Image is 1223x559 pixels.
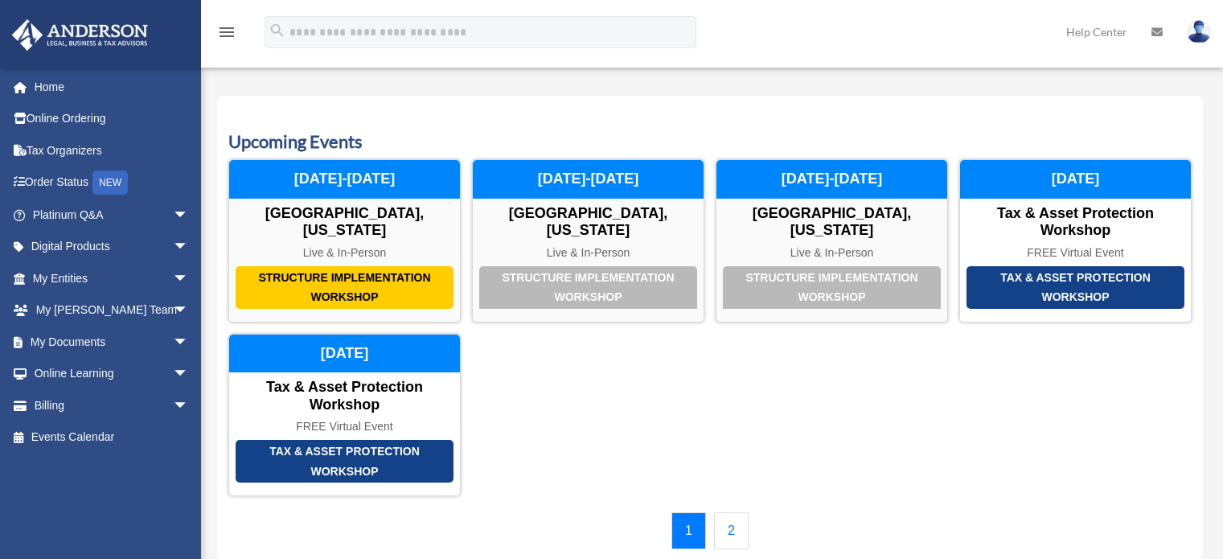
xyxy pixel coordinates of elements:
[217,28,236,42] a: menu
[173,326,205,359] span: arrow_drop_down
[479,266,697,309] div: Structure Implementation Workshop
[11,166,213,199] a: Order StatusNEW
[173,199,205,232] span: arrow_drop_down
[228,129,1192,154] h3: Upcoming Events
[716,205,947,240] div: [GEOGRAPHIC_DATA], [US_STATE]
[11,389,213,421] a: Billingarrow_drop_down
[269,22,286,39] i: search
[11,326,213,358] a: My Documentsarrow_drop_down
[173,231,205,264] span: arrow_drop_down
[472,159,704,322] a: Structure Implementation Workshop [GEOGRAPHIC_DATA], [US_STATE] Live & In-Person [DATE]-[DATE]
[11,103,213,135] a: Online Ordering
[473,205,704,240] div: [GEOGRAPHIC_DATA], [US_STATE]
[11,199,213,231] a: Platinum Q&Aarrow_drop_down
[959,159,1192,322] a: Tax & Asset Protection Workshop Tax & Asset Protection Workshop FREE Virtual Event [DATE]
[960,205,1191,240] div: Tax & Asset Protection Workshop
[1187,20,1211,43] img: User Pic
[966,266,1184,309] div: Tax & Asset Protection Workshop
[671,512,706,549] a: 1
[716,246,947,260] div: Live & In-Person
[960,160,1191,199] div: [DATE]
[229,420,460,434] div: FREE Virtual Event
[173,294,205,327] span: arrow_drop_down
[716,160,947,199] div: [DATE]-[DATE]
[714,512,749,549] a: 2
[173,358,205,391] span: arrow_drop_down
[173,389,205,422] span: arrow_drop_down
[960,246,1191,260] div: FREE Virtual Event
[7,19,153,51] img: Anderson Advisors Platinum Portal
[228,159,461,322] a: Structure Implementation Workshop [GEOGRAPHIC_DATA], [US_STATE] Live & In-Person [DATE]-[DATE]
[723,266,941,309] div: Structure Implementation Workshop
[228,334,461,496] a: Tax & Asset Protection Workshop Tax & Asset Protection Workshop FREE Virtual Event [DATE]
[229,379,460,413] div: Tax & Asset Protection Workshop
[11,262,213,294] a: My Entitiesarrow_drop_down
[236,266,453,309] div: Structure Implementation Workshop
[229,335,460,373] div: [DATE]
[11,294,213,327] a: My [PERSON_NAME] Teamarrow_drop_down
[716,159,948,322] a: Structure Implementation Workshop [GEOGRAPHIC_DATA], [US_STATE] Live & In-Person [DATE]-[DATE]
[229,205,460,240] div: [GEOGRAPHIC_DATA], [US_STATE]
[11,421,205,454] a: Events Calendar
[11,231,213,263] a: Digital Productsarrow_drop_down
[173,262,205,295] span: arrow_drop_down
[11,134,213,166] a: Tax Organizers
[229,246,460,260] div: Live & In-Person
[11,71,213,103] a: Home
[473,160,704,199] div: [DATE]-[DATE]
[473,246,704,260] div: Live & In-Person
[11,358,213,390] a: Online Learningarrow_drop_down
[236,440,453,483] div: Tax & Asset Protection Workshop
[92,171,128,195] div: NEW
[217,23,236,42] i: menu
[229,160,460,199] div: [DATE]-[DATE]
